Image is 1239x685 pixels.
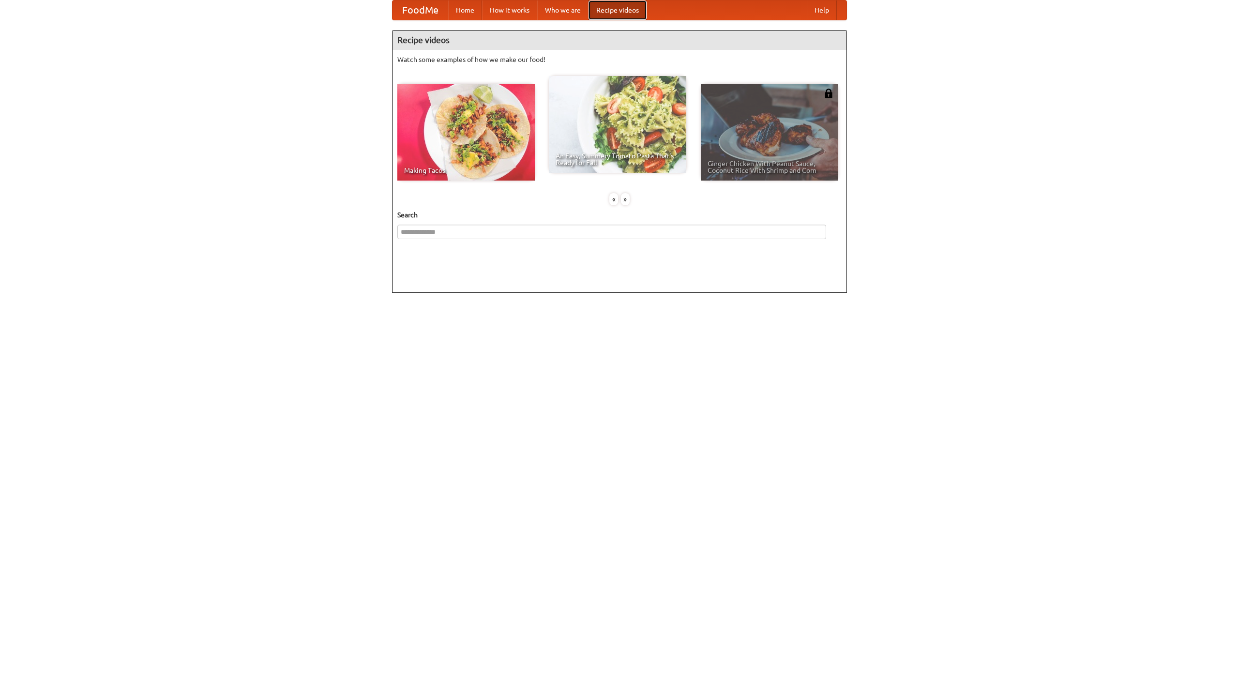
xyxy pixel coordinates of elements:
p: Watch some examples of how we make our food! [397,55,842,64]
div: » [621,193,630,205]
span: An Easy, Summery Tomato Pasta That's Ready for Fall [556,152,680,166]
a: An Easy, Summery Tomato Pasta That's Ready for Fall [549,76,686,173]
a: FoodMe [393,0,448,20]
h4: Recipe videos [393,30,846,50]
img: 483408.png [824,89,833,98]
h5: Search [397,210,842,220]
span: Making Tacos [404,167,528,174]
a: Help [807,0,837,20]
a: Making Tacos [397,84,535,181]
a: Recipe videos [589,0,647,20]
a: Who we are [537,0,589,20]
a: How it works [482,0,537,20]
div: « [609,193,618,205]
a: Home [448,0,482,20]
